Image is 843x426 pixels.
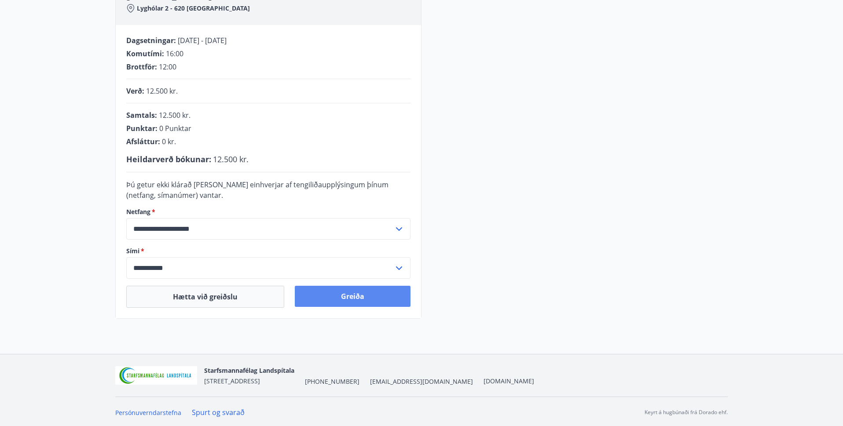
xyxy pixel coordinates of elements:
a: Spurt og svarað [192,408,245,417]
span: Lyghólar 2 - 620 [GEOGRAPHIC_DATA] [137,4,250,13]
span: 16:00 [166,49,183,58]
span: 12:00 [159,62,176,72]
span: Heildarverð bókunar : [126,154,211,164]
span: 12.500 kr. [159,110,191,120]
span: Komutími : [126,49,164,58]
a: Persónuverndarstefna [115,408,181,417]
span: Starfsmannafélag Landspítala [204,366,294,375]
button: Hætta við greiðslu [126,286,284,308]
label: Sími [126,247,411,255]
label: Netfang [126,208,411,216]
span: Brottför : [126,62,157,72]
img: 55zIgFoyM5pksCsVQ4sUOj1FUrQvjI8pi0QwpkWm.png [115,366,197,385]
span: Dagsetningar : [126,36,176,45]
span: Afsláttur : [126,137,160,146]
p: Keyrt á hugbúnaði frá Dorado ehf. [645,408,728,416]
span: 0 kr. [162,137,176,146]
span: 12.500 kr. [213,154,249,164]
span: 0 Punktar [159,124,191,133]
span: [STREET_ADDRESS] [204,377,260,385]
span: [EMAIL_ADDRESS][DOMAIN_NAME] [370,377,473,386]
span: Þú getur ekki klárað [PERSON_NAME] einhverjar af tengiliðaupplýsingum þínum (netfang, símanúmer) ... [126,180,389,200]
span: Verð : [126,86,144,96]
span: [DATE] - [DATE] [178,36,227,45]
button: Greiða [295,286,411,307]
a: [DOMAIN_NAME] [484,377,534,385]
span: 12.500 kr. [146,86,178,96]
span: [PHONE_NUMBER] [305,377,359,386]
span: Samtals : [126,110,157,120]
span: Punktar : [126,124,158,133]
